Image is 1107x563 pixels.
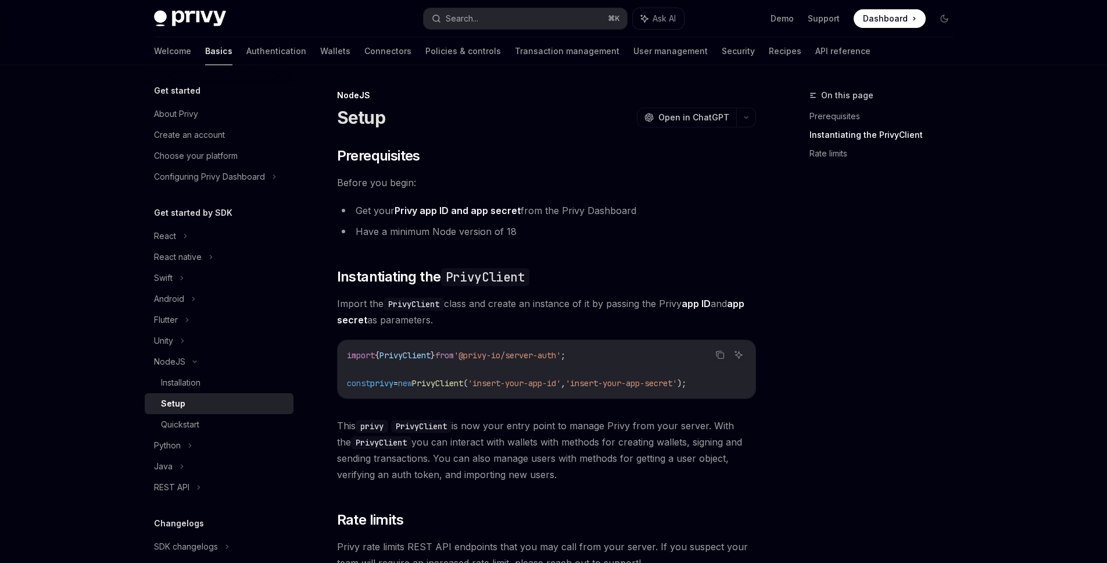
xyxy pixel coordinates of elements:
div: Choose your platform [154,149,238,163]
a: Security [722,37,755,65]
div: Installation [161,376,200,390]
span: Dashboard [863,13,908,24]
a: Create an account [145,124,293,145]
img: dark logo [154,10,226,27]
span: Rate limits [337,511,403,529]
span: 'insert-your-app-id' [468,378,561,389]
div: Quickstart [161,418,199,432]
span: = [393,378,398,389]
span: , [561,378,565,389]
span: Prerequisites [337,147,420,165]
span: ( [463,378,468,389]
a: API reference [815,37,870,65]
span: Import the class and create an instance of it by passing the Privy and as parameters. [337,295,756,328]
div: About Privy [154,107,198,121]
code: PrivyClient [391,420,452,433]
span: } [431,350,435,361]
div: Create an account [154,128,225,142]
span: 'insert-your-app-secret' [565,378,677,389]
a: Installation [145,372,293,393]
div: Python [154,439,181,452]
span: ); [677,378,686,389]
a: Recipes [769,37,801,65]
button: Ask AI [633,8,684,29]
div: NodeJS [337,90,756,101]
a: Choose your platform [145,145,293,166]
div: Flutter [154,313,178,327]
li: Get your from the Privy Dashboard [337,202,756,219]
a: User management [633,37,708,65]
a: Dashboard [854,9,926,28]
a: Basics [205,37,232,65]
span: new [398,378,412,389]
a: Welcome [154,37,191,65]
a: Quickstart [145,414,293,435]
a: Instantiating the PrivyClient [809,126,963,144]
span: '@privy-io/server-auth' [454,350,561,361]
a: Connectors [364,37,411,65]
a: Demo [771,13,794,24]
a: Wallets [320,37,350,65]
div: REST API [154,480,189,494]
button: Open in ChatGPT [637,108,736,127]
div: React [154,229,176,243]
h5: Get started [154,84,200,98]
div: Configuring Privy Dashboard [154,170,265,184]
span: ⌘ K [608,14,620,23]
div: Android [154,292,184,306]
div: SDK changelogs [154,540,218,554]
span: PrivyClient [412,378,463,389]
div: NodeJS [154,355,185,369]
h5: Get started by SDK [154,206,232,220]
span: { [375,350,379,361]
span: privy [370,378,393,389]
span: This is now your entry point to manage Privy from your server. With the you can interact with wal... [337,418,756,483]
a: Authentication [246,37,306,65]
code: PrivyClient [351,436,411,449]
span: Instantiating the [337,268,529,286]
a: Rate limits [809,144,963,163]
button: Copy the contents from the code block [712,347,728,362]
div: Search... [446,12,478,26]
h5: Changelogs [154,516,204,530]
a: Policies & controls [425,37,501,65]
span: from [435,350,454,361]
code: privy [356,420,388,433]
div: Java [154,459,173,473]
span: On this page [821,88,873,102]
a: Privy app ID and app secret [395,205,521,217]
span: ; [561,350,565,361]
span: Ask AI [653,13,676,24]
button: Search...⌘K [424,8,627,29]
span: Before you begin: [337,174,756,191]
button: Ask AI [731,347,746,362]
span: PrivyClient [379,350,431,361]
div: React native [154,250,202,264]
div: Swift [154,271,173,285]
span: Open in ChatGPT [658,112,729,123]
a: Support [808,13,840,24]
code: PrivyClient [384,298,444,311]
button: Toggle dark mode [935,9,954,28]
div: Setup [161,397,185,411]
div: Unity [154,334,173,348]
a: Prerequisites [809,107,963,126]
a: Setup [145,393,293,414]
code: PrivyClient [441,268,529,286]
span: import [347,350,375,361]
h1: Setup [337,107,385,128]
a: About Privy [145,104,293,124]
a: Transaction management [515,37,619,65]
strong: app ID [682,298,711,309]
span: const [347,378,370,389]
li: Have a minimum Node version of 18 [337,223,756,240]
